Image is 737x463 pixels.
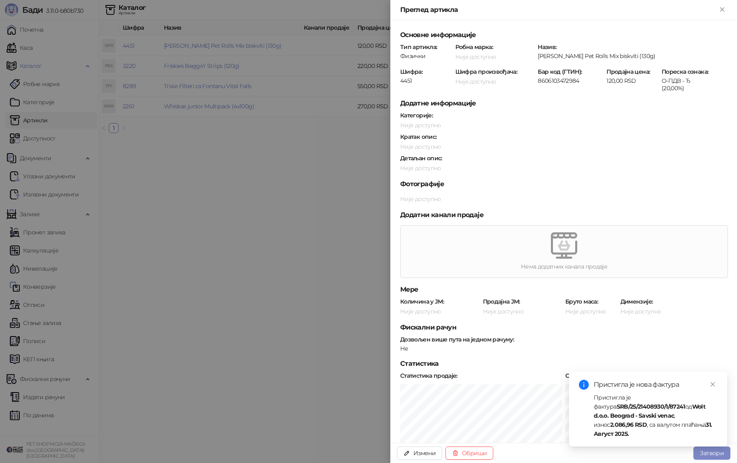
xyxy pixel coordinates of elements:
[400,112,433,119] strong: Категорије :
[400,285,727,295] h5: Мере
[400,143,441,150] span: Није доступно
[565,372,624,379] strong: Статистика промета :
[400,372,457,379] strong: Статистика продаје :
[400,179,727,189] h5: Фотографије
[455,53,496,61] span: Није доступно
[717,5,727,15] button: Close
[606,68,650,75] strong: Продајна цена :
[610,421,647,428] strong: 2.086,96 RSD
[399,52,453,60] div: Физички
[483,298,520,305] strong: Продајна ЈМ :
[400,308,441,315] span: Није доступно
[579,380,589,390] span: info-circle
[399,77,453,84] div: 4451
[400,359,727,369] h5: Статистика
[397,447,442,460] button: Измени
[455,43,493,51] strong: Робна марка :
[400,30,727,40] h5: Основне информације
[620,308,661,315] span: Није доступно
[606,77,659,84] div: 120,00 RSD
[537,52,728,60] div: [PERSON_NAME] Pet Rolls Mix biskviti (130g)
[455,68,518,75] strong: Шифра произвођача :
[538,43,556,51] strong: Назив :
[400,68,422,75] strong: Шифра :
[538,68,582,75] strong: Бар код (ГТИН) :
[565,308,606,315] span: Није доступно
[400,98,727,108] h5: Додатне информације
[399,345,728,352] div: Не
[594,393,717,438] div: Пристигла је фактура од , износ , са валутом плаћања
[708,380,717,389] a: Close
[445,447,493,460] button: Обриши
[400,323,727,332] h5: Фискални рачун
[661,77,714,92] div: О-ПДВ - Ђ (20,00%)
[565,298,598,305] strong: Бруто маса :
[400,336,514,343] strong: Дозвољен више пута на једном рачуну :
[400,210,727,220] h5: Додатни канали продаје
[401,262,728,271] div: Нема додатних канала продаје
[620,298,653,305] strong: Димензије :
[693,447,730,460] button: Затвори
[400,164,441,172] span: Није доступно
[400,298,444,305] strong: Количина у ЈМ :
[617,403,685,410] strong: SRB/25/21408930/1/87241
[455,78,496,85] span: Није доступно
[400,122,441,129] span: Није доступно
[483,308,524,315] span: Није доступно
[400,5,717,15] div: Преглед артикла
[400,154,442,162] strong: Детаљан опис :
[537,77,604,84] div: 8606103472984
[710,381,716,387] span: close
[400,195,441,203] span: Није доступно
[400,133,436,140] strong: Кратак опис :
[594,380,717,390] div: Пристигла је нова фактура
[662,68,708,75] strong: Пореска ознака :
[400,43,437,51] strong: Тип артикла :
